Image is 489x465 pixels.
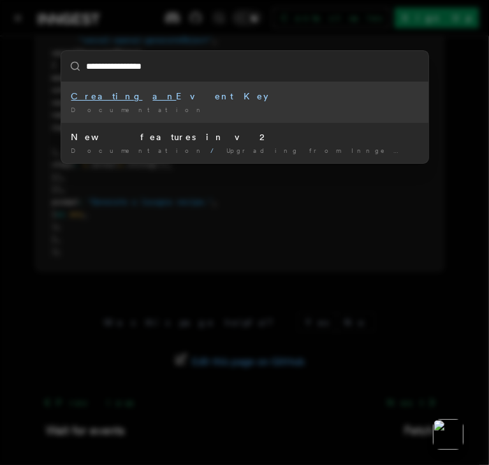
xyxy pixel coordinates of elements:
div: Event Key [71,90,418,103]
span: Documentation [71,106,206,113]
span: Documentation [71,147,206,154]
mark: Creating [71,91,143,101]
mark: an [153,91,177,101]
div: New features in v2 [71,131,418,143]
span: / [211,147,222,154]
